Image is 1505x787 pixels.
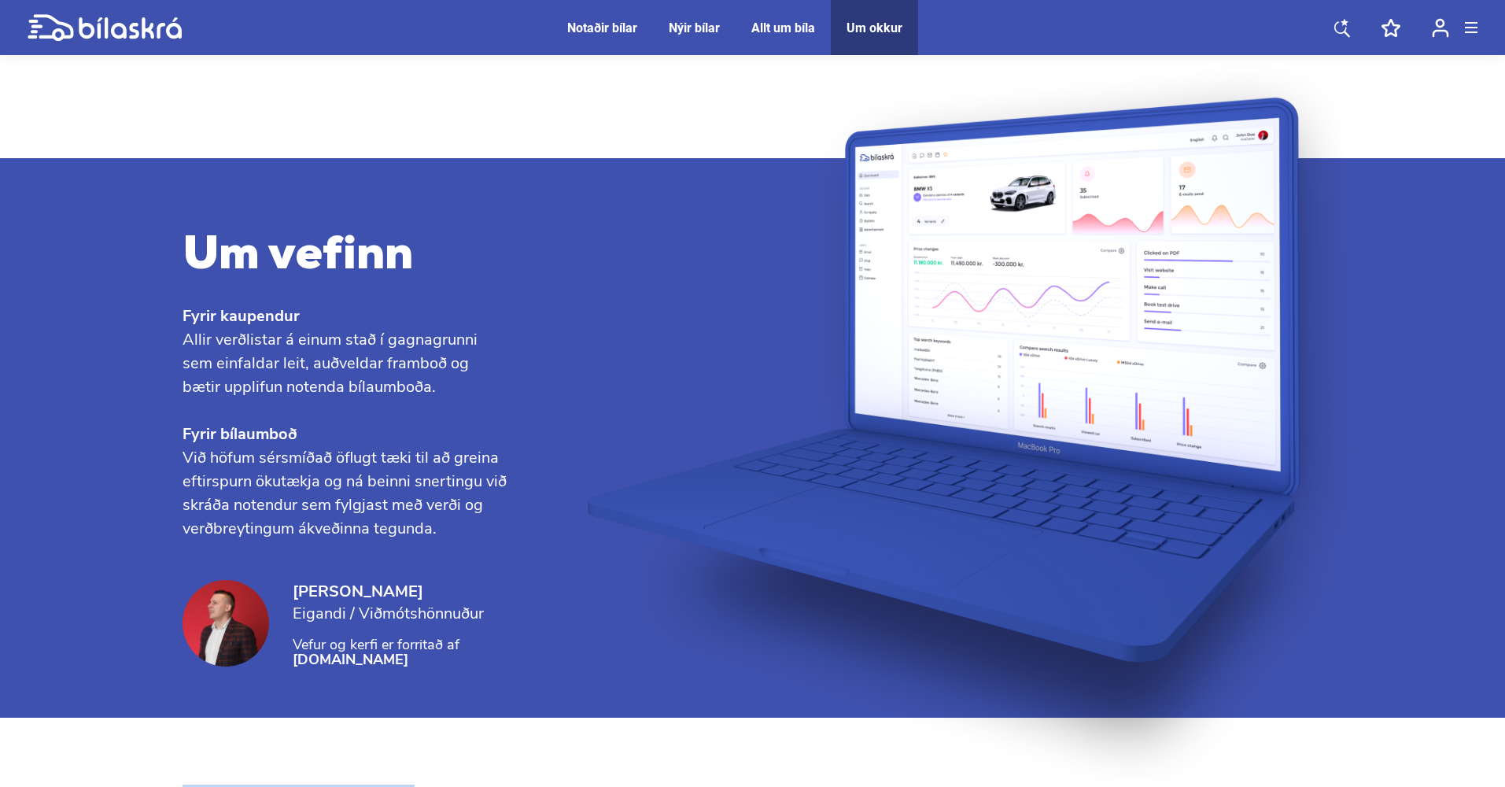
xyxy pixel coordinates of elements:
h2: Um vefinn [183,231,509,284]
a: Allt um bíla [751,20,815,35]
span: Fyrir kaupendur [183,305,509,328]
a: Um okkur [847,20,902,35]
a: [DOMAIN_NAME] [293,653,506,666]
span: Fyrir bílaumboð [183,423,509,446]
a: Nýir bílar [669,20,720,35]
span: Eigandi / Viðmótshönnuður [293,604,506,624]
p: Vefur og kerfi er forritað af [293,638,506,666]
span: [PERSON_NAME] [293,580,506,604]
a: Notaðir bílar [567,20,637,35]
img: user-login.svg [1432,18,1449,38]
p: Allir verðlistar á einum stað í gagnagrunni sem einfaldar leit, auðveldar framboð og bætir upplif... [183,328,509,399]
p: Við höfum sérsmíðað öflugt tæki til að greina eftirspurn ökutækja og ná beinni snertingu við skrá... [183,446,509,541]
